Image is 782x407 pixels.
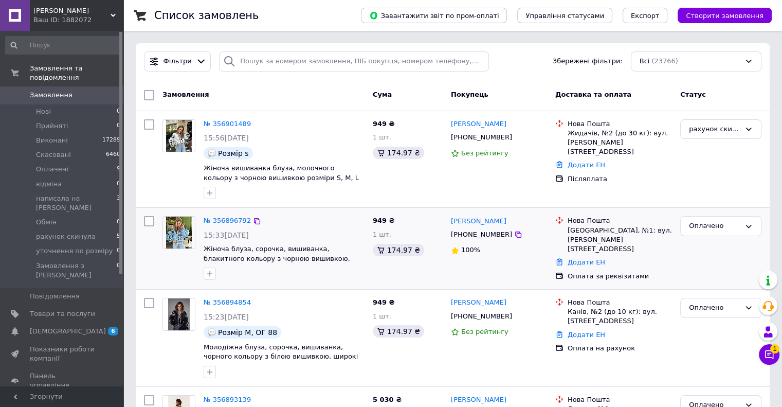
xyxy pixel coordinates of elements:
[568,226,672,254] div: [GEOGRAPHIC_DATA], №1: вул. [PERSON_NAME][STREET_ADDRESS]
[689,221,740,232] div: Оплачено
[219,51,489,72] input: Пошук за номером замовлення, ПІБ покупця, номером телефону, Email, номером накладної
[667,11,772,19] a: Створити замовлення
[102,136,120,145] span: 17289
[204,120,251,128] a: № 356901489
[154,9,259,22] h1: Список замовлень
[36,218,57,227] span: Обмін
[204,134,249,142] span: 15:56[DATE]
[373,396,402,403] span: 5 030 ₴
[525,12,604,20] span: Управління статусами
[373,244,424,256] div: 174.97 ₴
[553,57,623,66] span: Збережені фільтри:
[117,165,120,174] span: 9
[204,164,359,182] a: Жіноча вишиванка блуза, молочного кольору з чорною вишивкою розміри S, M, L
[449,228,514,241] div: [PHONE_NUMBER]
[36,246,113,256] span: уточнення по розміру
[36,232,96,241] span: рахунок скинула
[117,246,120,256] span: 0
[451,119,506,129] a: [PERSON_NAME]
[30,345,95,363] span: Показники роботи компанії
[204,343,358,370] a: Молодіжна блуза, сорочка, вишиванка, чорного кольору з білою вишивкою, широкі рукави S, M, L
[373,147,424,159] div: 174.97 ₴
[568,161,605,169] a: Додати ЕН
[568,216,672,225] div: Нова Пошта
[117,218,120,227] span: 0
[33,6,111,15] span: Наталі
[168,298,189,330] img: Фото товару
[30,292,80,301] span: Повідомлення
[451,298,506,308] a: [PERSON_NAME]
[373,217,395,224] span: 949 ₴
[30,64,123,82] span: Замовлення та повідомлення
[568,174,672,184] div: Післяплата
[162,216,195,249] a: Фото товару
[373,325,424,338] div: 174.97 ₴
[451,217,506,226] a: [PERSON_NAME]
[166,217,192,249] img: Фото товару
[117,121,120,131] span: 0
[631,12,660,20] span: Експорт
[373,133,391,141] span: 1 шт.
[204,313,249,321] span: 15:23[DATE]
[449,310,514,323] div: [PHONE_NUMBER]
[680,91,706,98] span: Статус
[36,261,117,280] span: Замовлення з [PERSON_NAME]
[208,328,216,337] img: :speech_balloon:
[451,395,506,405] a: [PERSON_NAME]
[461,149,508,157] span: Без рейтингу
[204,245,350,272] a: Жіноча блуза, сорочка, вишиванка, блакитного кольору з чорною вишивкою, широкі рукави S, M, L
[5,36,121,55] input: Пошук
[117,261,120,280] span: 0
[33,15,123,25] div: Ваш ID: 1882072
[117,107,120,116] span: 0
[162,119,195,152] a: Фото товару
[568,307,672,326] div: Канів, №2 (до 10 кг): вул. [STREET_ADDRESS]
[461,246,480,254] span: 100%
[623,8,668,23] button: Експорт
[568,298,672,307] div: Нова Пошта
[30,91,72,100] span: Замовлення
[30,309,95,318] span: Товари та послуги
[36,121,68,131] span: Прийняті
[208,149,216,157] img: :speech_balloon:
[678,8,772,23] button: Створити замовлення
[373,91,392,98] span: Cума
[204,217,251,224] a: № 356896792
[451,91,488,98] span: Покупець
[555,91,631,98] span: Доставка та оплата
[686,12,763,20] span: Створити замовлення
[204,231,249,239] span: 15:33[DATE]
[568,258,605,266] a: Додати ЕН
[30,371,95,390] span: Панель управління
[568,129,672,157] div: Жидачів, №2 (до 30 кг): вул. [PERSON_NAME][STREET_ADDRESS]
[30,327,106,336] span: [DEMOGRAPHIC_DATA]
[568,395,672,404] div: Нова Пошта
[162,91,209,98] span: Замовлення
[373,312,391,320] span: 1 шт.
[204,396,251,403] a: № 356893139
[461,328,508,335] span: Без рейтингу
[449,131,514,144] div: [PHONE_NUMBER]
[568,272,672,281] div: Оплата за реквізитами
[689,303,740,313] div: Оплачено
[36,165,68,174] span: Оплачені
[218,149,249,157] span: Розмір s
[36,107,51,116] span: Нові
[36,194,117,213] span: написала на [PERSON_NAME]
[117,180,120,189] span: 0
[568,344,672,353] div: Оплата на рахунок
[218,328,277,337] span: Розмір M, ОГ 88
[373,231,391,238] span: 1 шт.
[568,119,672,129] div: Нова Пошта
[759,344,779,365] button: Чат з покупцем1
[108,327,118,335] span: 6
[36,180,62,189] span: відміна
[166,120,192,152] img: Фото товару
[106,150,120,160] span: 6460
[204,298,251,306] a: № 356894854
[770,344,779,353] span: 1
[36,136,68,145] span: Виконані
